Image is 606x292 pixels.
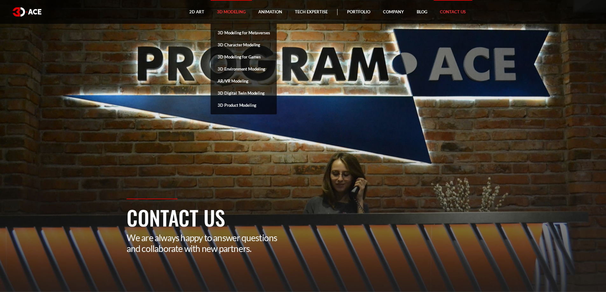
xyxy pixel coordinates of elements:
[211,75,277,87] a: AR/VR Modeling
[127,202,480,232] h1: Contact Us
[211,87,277,99] a: 3D Digital Twin Modeling
[211,99,277,111] a: 3D Product Modeling
[127,232,480,254] p: We are always happy to answer questions and collaborate with new partners.
[211,39,277,51] a: 3D Character Modeling
[211,27,277,39] a: 3D Modeling for Metaverses
[211,51,277,63] a: 3D Modeling for Games
[211,63,277,75] a: 3D Environment Modeling
[13,7,41,17] img: logo white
